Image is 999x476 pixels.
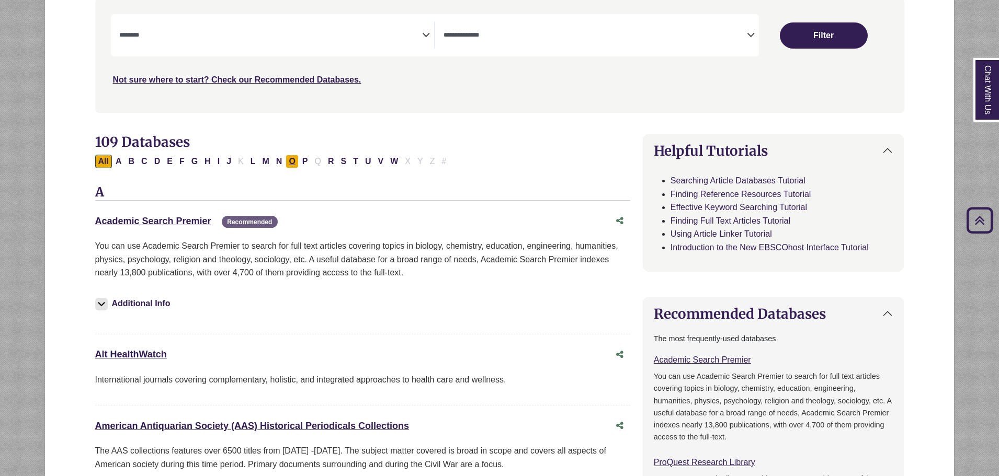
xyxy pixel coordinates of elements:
p: The most frequently-used databases [654,333,893,345]
button: Helpful Tutorials [643,134,904,167]
button: Share this database [609,416,630,436]
button: Filter Results C [138,155,151,168]
button: Filter Results B [126,155,138,168]
button: Filter Results G [188,155,201,168]
button: Filter Results R [325,155,337,168]
a: ProQuest Research Library [654,458,755,467]
button: Share this database [609,211,630,231]
div: Alpha-list to filter by first letter of database name [95,156,451,165]
button: Submit for Search Results [780,22,868,49]
p: International journals covering complementary, holistic, and integrated approaches to health care... [95,373,630,387]
span: 109 Databases [95,133,190,150]
a: Finding Reference Resources Tutorial [671,190,811,199]
p: You can use Academic Search Premier to search for full text articles covering topics in biology, ... [654,370,893,443]
h3: A [95,185,630,201]
button: Filter Results W [387,155,401,168]
a: Finding Full Text Articles Tutorial [671,216,790,225]
p: The AAS collections features over 6500 titles from [DATE] -[DATE]. The subject matter covered is ... [95,444,630,471]
button: Filter Results N [273,155,286,168]
button: Filter Results D [151,155,164,168]
a: Introduction to the New EBSCOhost Interface Tutorial [671,243,869,252]
a: American Antiquarian Society (AAS) Historical Periodicals Collections [95,421,410,431]
a: Using Article Linker Tutorial [671,229,772,238]
button: Filter Results F [176,155,188,168]
button: Filter Results H [201,155,214,168]
button: Share this database [609,345,630,365]
p: You can use Academic Search Premier to search for full text articles covering topics in biology, ... [95,239,630,280]
a: Back to Top [963,213,996,227]
button: Filter Results M [259,155,272,168]
button: Filter Results L [247,155,259,168]
button: Filter Results S [338,155,350,168]
button: Filter Results O [286,155,298,168]
span: Recommended [222,216,277,228]
textarea: Search [119,32,423,40]
a: Academic Search Premier [654,355,751,364]
button: Filter Results P [299,155,311,168]
button: Filter Results A [112,155,125,168]
button: All [95,155,112,168]
button: Filter Results T [350,155,361,168]
button: Filter Results I [214,155,223,168]
a: Alt HealthWatch [95,349,167,359]
button: Additional Info [95,296,174,311]
a: Searching Article Databases Tutorial [671,176,805,185]
button: Filter Results J [223,155,234,168]
button: Filter Results U [362,155,374,168]
textarea: Search [444,32,747,40]
a: Effective Keyword Searching Tutorial [671,203,807,212]
a: Not sure where to start? Check our Recommended Databases. [113,75,361,84]
button: Filter Results V [375,155,387,168]
button: Recommended Databases [643,297,904,330]
a: Academic Search Premier [95,216,211,226]
button: Filter Results E [164,155,176,168]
